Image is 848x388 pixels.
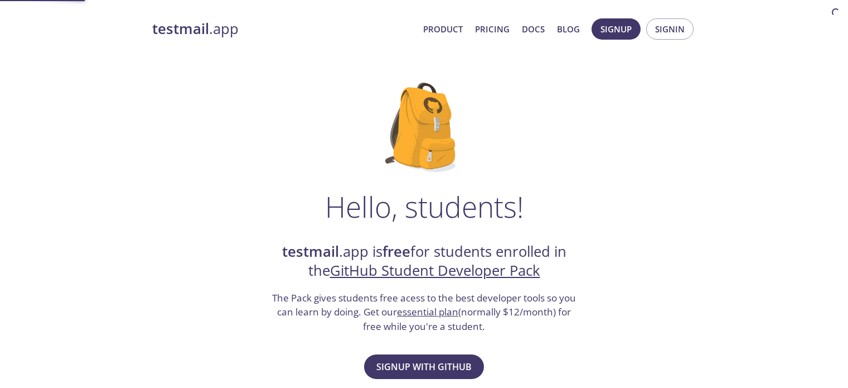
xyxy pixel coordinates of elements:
[522,22,545,36] a: Docs
[557,22,580,36] a: Blog
[364,355,484,379] button: Signup with GitHub
[655,22,685,36] span: Signin
[152,19,209,39] strong: testmail
[475,22,510,36] a: Pricing
[385,83,463,172] img: github-student-backpack.png
[330,261,540,280] a: GitHub Student Developer Pack
[397,305,458,318] a: essential plan
[271,291,578,334] h3: The Pack gives students free acess to the best developer tools so you can learn by doing. Get our...
[271,242,578,281] h2: .app is for students enrolled in the
[376,359,472,375] span: Signup with GitHub
[423,22,463,36] a: Product
[646,18,694,40] button: Signin
[600,22,632,36] span: Signup
[592,18,641,40] button: Signup
[152,20,414,39] a: testmail.app
[382,242,410,261] strong: free
[325,190,524,223] h1: Hello, students!
[282,242,339,261] strong: testmail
